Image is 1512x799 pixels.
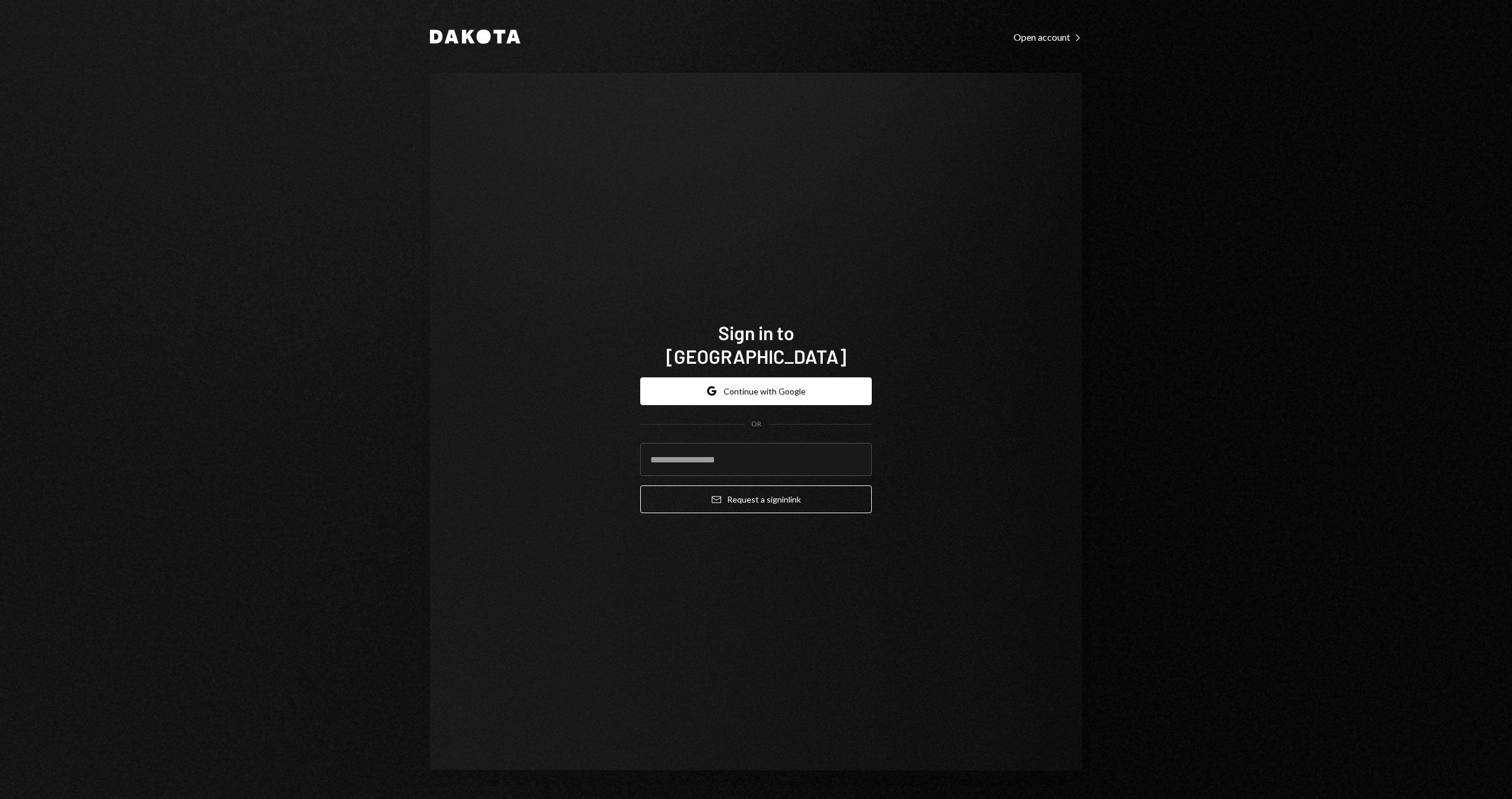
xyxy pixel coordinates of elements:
[640,377,872,405] button: Continue with Google
[1014,30,1082,43] a: Open account
[1014,31,1082,43] div: Open account
[751,419,761,429] div: OR
[640,321,872,368] h1: Sign in to [GEOGRAPHIC_DATA]
[640,485,872,513] button: Request a signinlink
